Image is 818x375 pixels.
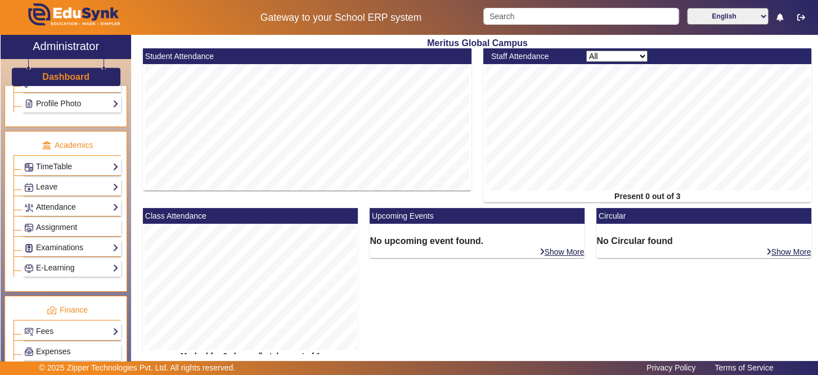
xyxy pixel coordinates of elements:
mat-card-header: Upcoming Events [370,208,585,224]
h2: Meritus Global Campus [137,38,817,48]
img: Payroll.png [25,347,33,356]
a: Show More [766,247,812,257]
mat-card-header: Student Attendance [143,48,471,64]
mat-card-header: Class Attendance [143,208,358,224]
img: Assignments.png [25,224,33,232]
h6: No upcoming event found. [370,236,585,246]
a: Terms of Service [709,360,779,375]
a: Expenses [24,345,119,358]
mat-card-header: Circular [596,208,811,224]
span: Promotion [36,79,72,88]
a: Assignment [24,221,119,234]
a: Show More [539,247,585,257]
div: Present 0 out of 3 [483,191,812,202]
span: Assignment [36,223,77,232]
p: Finance [14,304,121,316]
h2: Administrator [33,39,99,53]
img: academic.png [42,141,52,151]
img: finance.png [47,305,57,315]
a: Dashboard [42,71,90,83]
h6: No Circular found [596,236,811,246]
p: Academics [14,139,121,151]
a: Privacy Policy [641,360,701,375]
div: Marked for 0 classes/batches out of 1 [143,350,358,362]
a: Administrator [1,35,131,59]
p: © 2025 Zipper Technologies Pvt. Ltd. All rights reserved. [39,362,236,374]
h3: Dashboard [42,71,89,82]
h5: Gateway to your School ERP system [211,12,471,24]
span: Expenses [36,347,70,356]
input: Search [483,8,679,25]
div: Staff Attendance [485,51,580,62]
